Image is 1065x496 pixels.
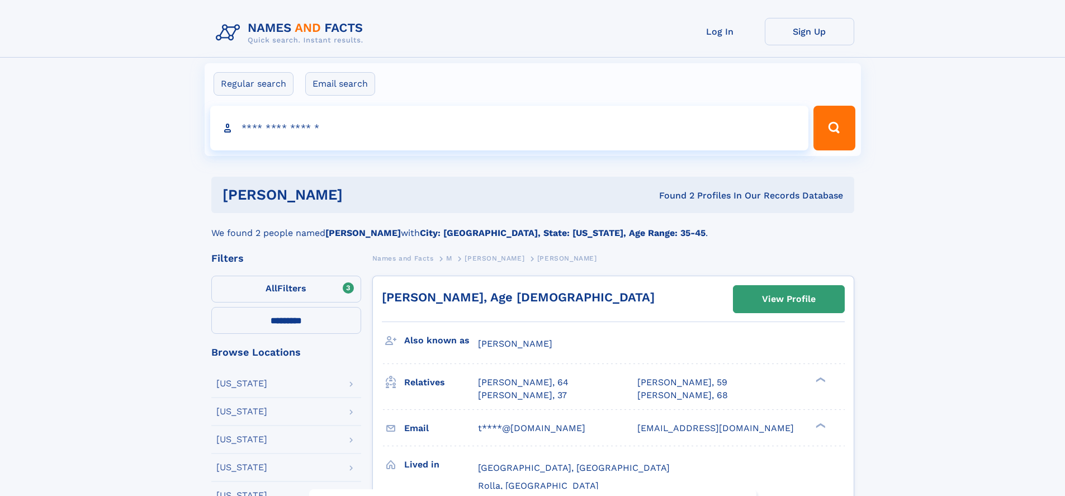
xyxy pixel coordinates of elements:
label: Regular search [214,72,294,96]
a: [PERSON_NAME], 64 [478,376,569,389]
div: We found 2 people named with . [211,213,854,240]
div: View Profile [762,286,816,312]
div: [US_STATE] [216,463,267,472]
a: [PERSON_NAME], 68 [637,389,728,401]
a: Names and Facts [372,251,434,265]
h3: Email [404,419,478,438]
a: Sign Up [765,18,854,45]
a: Log In [675,18,765,45]
a: [PERSON_NAME], Age [DEMOGRAPHIC_DATA] [382,290,655,304]
div: ❯ [813,422,826,429]
b: [PERSON_NAME] [325,228,401,238]
label: Filters [211,276,361,303]
h3: Relatives [404,373,478,392]
h1: [PERSON_NAME] [223,188,501,202]
a: M [446,251,452,265]
div: [US_STATE] [216,379,267,388]
div: Filters [211,253,361,263]
label: Email search [305,72,375,96]
div: Browse Locations [211,347,361,357]
button: Search Button [813,106,855,150]
div: [US_STATE] [216,435,267,444]
b: City: [GEOGRAPHIC_DATA], State: [US_STATE], Age Range: 35-45 [420,228,706,238]
span: All [266,283,277,294]
span: M [446,254,452,262]
span: [EMAIL_ADDRESS][DOMAIN_NAME] [637,423,794,433]
span: [PERSON_NAME] [465,254,524,262]
input: search input [210,106,809,150]
div: Found 2 Profiles In Our Records Database [501,190,843,202]
h3: Also known as [404,331,478,350]
div: [US_STATE] [216,407,267,416]
span: [PERSON_NAME] [537,254,597,262]
a: [PERSON_NAME], 37 [478,389,567,401]
span: Rolla, [GEOGRAPHIC_DATA] [478,480,599,491]
img: Logo Names and Facts [211,18,372,48]
div: ❯ [813,376,826,384]
span: [PERSON_NAME] [478,338,552,349]
h3: Lived in [404,455,478,474]
a: View Profile [733,286,844,313]
a: [PERSON_NAME] [465,251,524,265]
a: [PERSON_NAME], 59 [637,376,727,389]
span: [GEOGRAPHIC_DATA], [GEOGRAPHIC_DATA] [478,462,670,473]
